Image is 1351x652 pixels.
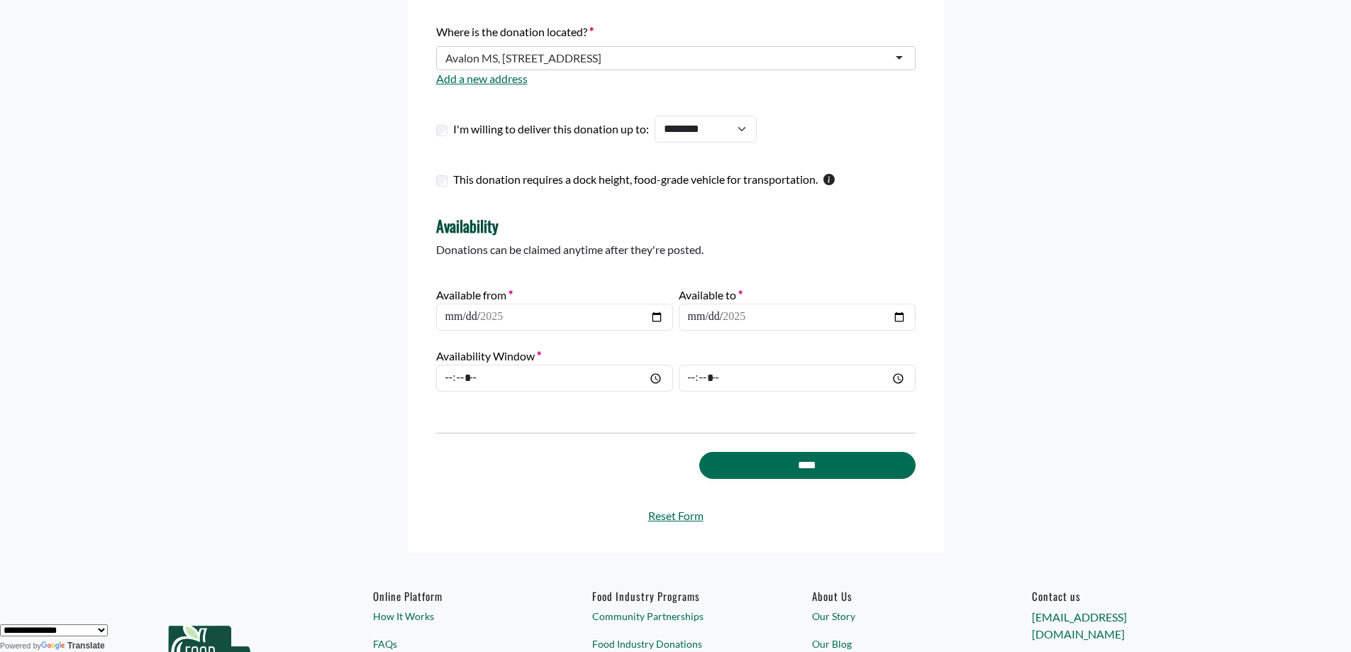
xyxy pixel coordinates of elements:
[592,609,758,624] a: Community Partnerships
[812,590,978,602] a: About Us
[373,609,539,624] a: How It Works
[436,216,916,235] h4: Availability
[812,609,978,624] a: Our Story
[453,121,649,138] label: I'm willing to deliver this donation up to:
[453,171,818,188] label: This donation requires a dock height, food-grade vehicle for transportation.
[436,287,513,304] label: Available from
[592,590,758,602] h6: Food Industry Programs
[436,72,528,85] a: Add a new address
[1032,590,1198,602] h6: Contact us
[41,641,67,651] img: Google Translate
[373,590,539,602] h6: Online Platform
[679,287,743,304] label: Available to
[436,241,916,258] p: Donations can be claimed anytime after they're posted.
[436,507,916,524] a: Reset Form
[823,174,835,185] svg: This checkbox should only be used by warehouses donating more than one pallet of product.
[41,641,105,651] a: Translate
[1032,610,1127,641] a: [EMAIL_ADDRESS][DOMAIN_NAME]
[436,348,541,365] label: Availability Window
[436,23,594,40] label: Where is the donation located?
[445,51,601,65] div: Avalon MS, [STREET_ADDRESS]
